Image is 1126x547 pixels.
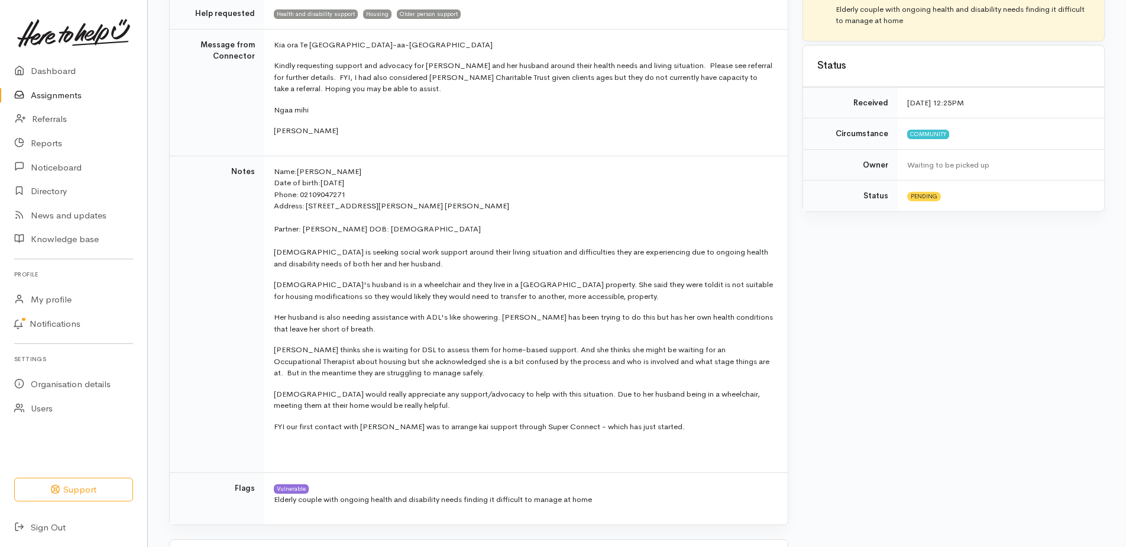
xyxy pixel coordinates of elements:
p: Elderly couple with ongoing health and disability needs finding it difficult to manage at home [274,494,774,506]
span: Address: [274,201,305,211]
td: Flags [170,472,264,525]
p: Ngaa mihi [274,104,774,116]
td: Notes [170,156,264,472]
p: Kindly requesting support and advocacy for [PERSON_NAME] and her husband around their health need... [274,60,774,95]
p: [PERSON_NAME] [274,125,774,137]
h6: Settings [14,351,133,367]
span: [PERSON_NAME] [297,166,361,176]
div: Waiting to be picked up [907,159,1090,171]
span: Partner: [PERSON_NAME] DOB: [DEMOGRAPHIC_DATA] [274,224,481,234]
span: [DEMOGRAPHIC_DATA]'s husband is in a wheelchair and they live in a [GEOGRAPHIC_DATA] property. Sh... [274,279,719,289]
span: [DATE] [321,178,344,188]
td: Received [803,87,898,118]
td: Owner [803,149,898,181]
p: Elderly couple with ongoing health and disability needs finding it difficult to manage at home [836,4,1090,27]
p: Kia ora Te [GEOGRAPHIC_DATA]-aa-[GEOGRAPHIC_DATA] [274,39,774,51]
span: Name: [274,166,297,176]
td: Circumstance [803,118,898,150]
span: Vulnerable [274,484,309,494]
span: Community [907,130,949,139]
span: [STREET_ADDRESS][PERSON_NAME] [PERSON_NAME] [306,201,509,211]
p: Her husband is also needing assistance with ADL's like showering. [PERSON_NAME] has been trying t... [274,311,774,334]
span: Phone: [274,189,299,200]
time: [DATE] 12:25PM [907,98,964,108]
td: Message from Connector [170,29,264,156]
p: [DEMOGRAPHIC_DATA] would really appreciate any support/advocacy to help with this situation. Due ... [274,388,774,411]
button: Support [14,478,133,502]
td: Status [803,181,898,211]
span: Housing [363,9,391,19]
span: Pending [907,192,941,201]
p: [DEMOGRAPHIC_DATA] is seeking social work support around their living situation and difficulties ... [274,246,774,269]
span: Date of birth: [274,178,321,188]
span: 02109047271 [300,189,345,200]
p: [PERSON_NAME] thinks she is waiting for DSL to assess them for home-based support. And she thinks... [274,344,774,379]
p: FYI our first contact with [PERSON_NAME] was to arrange kai support through Super Connect - which... [274,421,774,433]
h3: Status [817,60,1090,72]
p: ousing modifications so they would likely they would need to transfer to another, more accessible... [274,279,774,302]
h6: Profile [14,266,133,282]
span: Health and disability support [274,9,358,19]
span: it is not suitable for h [274,279,773,301]
span: Older person support [397,9,461,19]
